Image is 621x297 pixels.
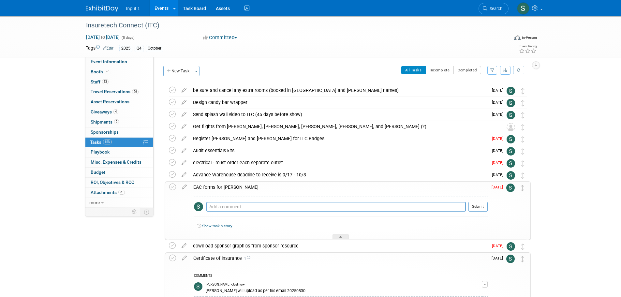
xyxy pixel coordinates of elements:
[86,6,118,12] img: ExhibitDay
[492,244,507,248] span: [DATE]
[91,59,127,64] span: Event Information
[86,34,120,40] span: [DATE] [DATE]
[201,34,240,41] button: Committed
[178,243,190,249] a: edit
[91,119,119,125] span: Shipments
[85,188,153,198] a: Attachments26
[84,20,499,31] div: Insuretech Connect (ITC)
[521,256,524,262] i: Move task
[513,66,524,74] a: Refresh
[492,112,507,117] span: [DATE]
[521,100,525,106] i: Move task
[507,147,515,156] img: Susan Stout
[470,34,537,44] div: Event Format
[492,88,507,93] span: [DATE]
[106,70,109,73] i: Booth reservation complete
[91,69,111,74] span: Booth
[506,184,515,192] img: Susan Stout
[507,99,515,107] img: Susan Stout
[487,6,502,11] span: Search
[85,117,153,127] a: Shipments2
[146,45,163,52] div: October
[194,282,202,291] img: Susan Stout
[178,172,190,178] a: edit
[194,202,203,211] img: Susan Stout
[121,36,135,40] span: (5 days)
[178,111,190,117] a: edit
[103,46,113,51] a: Edit
[507,242,515,251] img: Susan Stout
[519,45,537,48] div: Event Rating
[190,145,488,156] div: Audit essentials kits
[507,159,515,168] img: Susan Stout
[91,109,118,114] span: Giveaways
[119,45,132,52] div: 2025
[85,77,153,87] a: Staff13
[89,200,100,205] span: more
[113,109,118,114] span: 4
[507,87,515,95] img: Susan Stout
[85,138,153,147] a: Tasks15%
[507,111,515,119] img: Susan Stout
[178,99,190,105] a: edit
[514,35,521,40] img: Format-Inperson.png
[178,136,190,141] a: edit
[100,35,106,40] span: to
[118,190,125,195] span: 26
[206,282,244,287] span: [PERSON_NAME] - Just now
[190,121,494,132] div: Get flights from [PERSON_NAME], [PERSON_NAME], [PERSON_NAME], [PERSON_NAME], and [PERSON_NAME] (?)
[190,85,488,96] div: be sure and cancel any extra rooms (booked in [GEOGRAPHIC_DATA] and [PERSON_NAME] names)
[91,89,139,94] span: Travel Reservations
[492,148,507,153] span: [DATE]
[425,66,454,74] button: Incomplete
[85,57,153,67] a: Event Information
[190,182,488,193] div: EAC forms for [PERSON_NAME]
[178,124,190,129] a: edit
[194,273,488,280] div: COMMENTS
[85,157,153,167] a: Misc. Expenses & Credits
[178,148,190,154] a: edit
[492,100,507,105] span: [DATE]
[190,133,488,144] div: Register [PERSON_NAME] and [PERSON_NAME] for ITC Badges
[102,79,109,84] span: 13
[135,45,143,52] div: Q4
[521,124,525,130] i: Move task
[507,135,515,143] img: Susan Stout
[190,109,488,120] div: Send splash wall video to ITC (45 days before show)
[103,140,112,144] span: 15%
[91,129,119,135] span: Sponsorships
[85,198,153,208] a: more
[91,79,109,84] span: Staff
[507,171,515,180] img: Susan Stout
[91,180,134,185] span: ROI, Objectives & ROO
[202,224,232,228] a: Show task history
[178,160,190,166] a: edit
[190,157,488,168] div: electrical - must order each separate outlet
[492,256,506,260] span: [DATE]
[178,87,190,93] a: edit
[492,172,507,177] span: [DATE]
[521,112,525,118] i: Move task
[506,255,515,263] img: Susan Stout
[521,148,525,155] i: Move task
[492,136,507,141] span: [DATE]
[206,287,482,293] div: [PERSON_NAME] will upload as per his email 20250830
[190,240,488,251] div: download sponsor graphics from sponsor resource
[521,136,525,142] i: Move task
[85,178,153,187] a: ROI, Objectives & ROO
[468,202,488,212] button: Submit
[85,168,153,177] a: Budget
[517,2,529,15] img: Susan Stout
[242,257,250,261] span: 1
[140,208,153,216] td: Toggle Event Tabs
[91,99,129,104] span: Asset Reservations
[190,169,488,180] div: Advance Warehouse deadline to receive is 9/17 - 10/3
[401,66,426,74] button: All Tasks
[453,66,481,74] button: Completed
[521,88,525,94] i: Move task
[479,3,509,14] a: Search
[190,253,488,264] div: Certificate of insurance
[85,127,153,137] a: Sponsorships
[179,255,190,261] a: edit
[507,123,515,131] img: Unassigned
